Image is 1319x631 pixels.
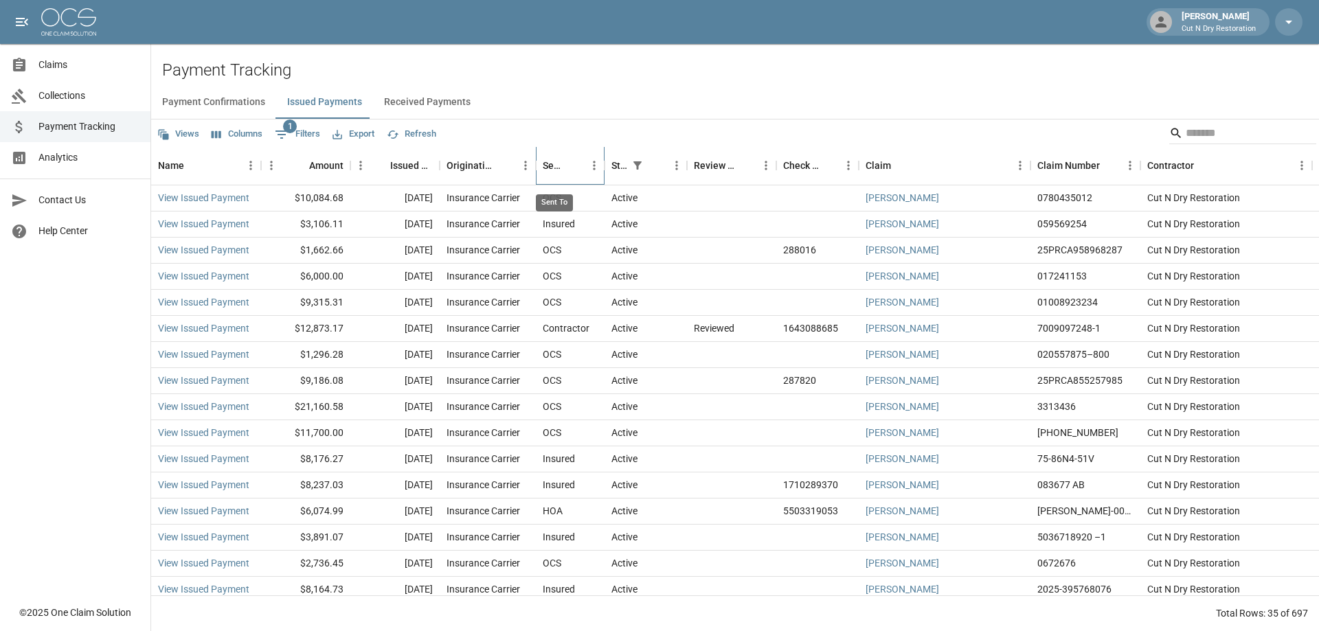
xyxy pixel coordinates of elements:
button: Menu [261,155,282,176]
div: $1,662.66 [261,238,350,264]
div: Claim Number [1030,146,1140,185]
div: Insurance Carrier [447,426,520,439]
button: Menu [666,155,687,176]
a: [PERSON_NAME] [866,374,939,387]
a: [PERSON_NAME] [866,217,939,231]
div: HOA [543,504,563,518]
div: Contractor [1140,146,1312,185]
a: View Issued Payment [158,478,249,492]
button: Menu [584,155,605,176]
span: Contact Us [38,193,139,207]
div: Contractor [543,321,589,335]
div: Cut N Dry Restoration [1140,185,1312,211]
button: Sort [647,156,666,175]
div: 75-86N4-51V [1037,452,1094,466]
a: [PERSON_NAME] [866,426,939,439]
div: $11,700.00 [261,420,350,446]
div: Insurance Carrier [447,374,520,387]
div: 0672676 [1037,556,1076,570]
div: [DATE] [350,264,440,290]
a: [PERSON_NAME] [866,530,939,544]
div: Insurance Carrier [447,400,520,413]
a: [PERSON_NAME] [866,504,939,518]
div: Insurance Carrier [447,321,520,335]
a: [PERSON_NAME] [866,269,939,283]
div: Insurance Carrier [447,478,520,492]
a: [PERSON_NAME] [866,191,939,205]
a: [PERSON_NAME] [866,400,939,413]
div: 1710289370 [783,478,838,492]
div: © 2025 One Claim Solution [19,606,131,619]
div: [DATE] [350,472,440,498]
div: [DATE] [350,290,440,316]
div: OCS [543,347,561,361]
div: Originating From [447,146,496,185]
div: Active [611,582,638,596]
div: Cut N Dry Restoration [1140,498,1312,525]
button: Issued Payments [276,86,373,119]
a: [PERSON_NAME] [866,321,939,335]
div: [DATE] [350,577,440,603]
div: Cut N Dry Restoration [1140,238,1312,264]
div: 059569254 [1037,217,1087,231]
div: Active [611,321,638,335]
div: Active [611,530,638,544]
a: View Issued Payment [158,243,249,257]
div: Check Number [783,146,819,185]
div: Active [611,243,638,257]
a: View Issued Payment [158,556,249,570]
div: [DATE] [350,525,440,551]
div: [DATE] [350,394,440,420]
div: CAHO-00263812 [1037,504,1134,518]
div: Active [611,400,638,413]
div: $3,106.11 [261,211,350,238]
div: Reviewed [694,321,734,335]
div: Cut N Dry Restoration [1140,577,1312,603]
div: Cut N Dry Restoration [1140,525,1312,551]
div: Insured [543,452,575,466]
h2: Payment Tracking [162,60,1319,80]
span: Payment Tracking [38,119,139,134]
div: OCS [543,295,561,309]
div: Cut N Dry Restoration [1140,368,1312,394]
button: Sort [496,156,515,175]
button: Menu [1010,155,1030,176]
button: Sort [736,156,756,175]
div: $3,891.07 [261,525,350,551]
div: 1643088685 [783,321,838,335]
div: $9,186.08 [261,368,350,394]
div: $2,736.45 [261,551,350,577]
div: $1,296.28 [261,342,350,368]
button: Menu [1292,155,1312,176]
div: Amount [261,146,350,185]
div: Insurance Carrier [447,504,520,518]
button: Sort [1194,156,1213,175]
div: $12,873.17 [261,316,350,342]
span: Analytics [38,150,139,165]
div: 25PRCA855257985 [1037,374,1123,387]
div: Check Number [776,146,859,185]
div: Active [611,347,638,361]
div: $6,074.99 [261,498,350,525]
div: $21,160.58 [261,394,350,420]
div: Insurance Carrier [447,191,520,205]
div: 0780435012 [1037,191,1092,205]
div: Claim [859,146,1030,185]
span: 1 [283,119,297,133]
div: 2025-395768076 [1037,582,1112,596]
div: 3313436 [1037,400,1076,413]
div: Amount [309,146,343,185]
div: Status [611,146,628,185]
button: Sort [891,156,910,175]
a: View Issued Payment [158,191,249,205]
div: [DATE] [350,316,440,342]
button: Payment Confirmations [151,86,276,119]
a: View Issued Payment [158,321,249,335]
a: [PERSON_NAME] [866,347,939,361]
button: Sort [565,156,584,175]
div: Sent To [536,194,573,211]
div: Status [605,146,687,185]
div: [DATE] [350,368,440,394]
div: Active [611,556,638,570]
div: 01008923234 [1037,295,1098,309]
